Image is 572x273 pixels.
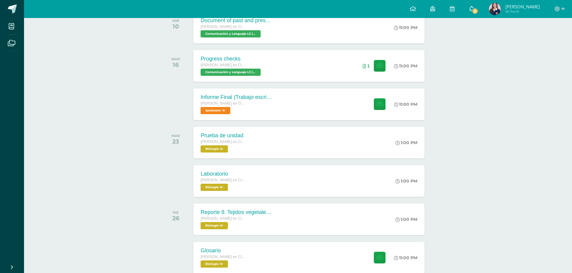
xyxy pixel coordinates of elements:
div: Progress checks [201,56,262,62]
div: Informe Final (Trabajo escrito) [201,94,273,100]
div: 26 [172,215,179,222]
div: Reporte 8: Tejidos vegetales y animales [201,209,273,215]
span: Seminario 'A' [201,107,230,114]
div: 11:00 PM [394,255,417,260]
div: MAR [171,57,180,61]
span: Comunicación y Lenguaje L3 (Inglés) 5 'A' [201,69,261,76]
div: Archivos entregados [363,64,370,68]
div: 1:00 PM [395,217,417,222]
div: 11:00 PM [394,63,417,69]
div: 23 [171,138,180,145]
span: [PERSON_NAME] en Ciencias y Letras [201,255,246,259]
div: Prueba de unidad [201,132,246,139]
div: 11:00 PM [394,25,417,30]
div: 10 [172,23,179,30]
span: [PERSON_NAME] en Ciencias y Letras [201,25,246,29]
img: 7149537406fec5d47b2fc25a05a92575.png [489,3,501,15]
div: Document of past and present habits and states [201,17,273,24]
div: 1:00 PM [395,178,417,184]
span: Comunicación y Lenguaje L3 (Inglés) 5 'A' [201,30,261,37]
span: Biología 'A' [201,184,228,191]
div: MAR [171,134,180,138]
div: Glosario [201,248,246,254]
span: [PERSON_NAME] [505,4,540,10]
div: Laboratorio [201,171,246,177]
div: 11:00 PM [394,102,417,107]
div: 16 [171,61,180,68]
span: Biología 'A' [201,145,228,153]
span: 9 [472,8,478,14]
span: [PERSON_NAME] en Ciencias y Letras [201,63,246,67]
span: 1 [367,64,370,68]
span: [PERSON_NAME] en Ciencias y Letras [201,178,246,182]
span: Biología 'A' [201,260,228,268]
span: [PERSON_NAME] en Ciencias y Letras [201,216,246,221]
span: Mi Perfil [505,9,540,14]
div: 1:00 PM [395,140,417,145]
div: VIE [172,210,179,215]
div: MIÉ [172,19,179,23]
span: Biología 'A' [201,222,228,229]
span: [PERSON_NAME] en Ciencias y Letras [201,101,246,105]
span: [PERSON_NAME] en Ciencias y Letras [201,140,246,144]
